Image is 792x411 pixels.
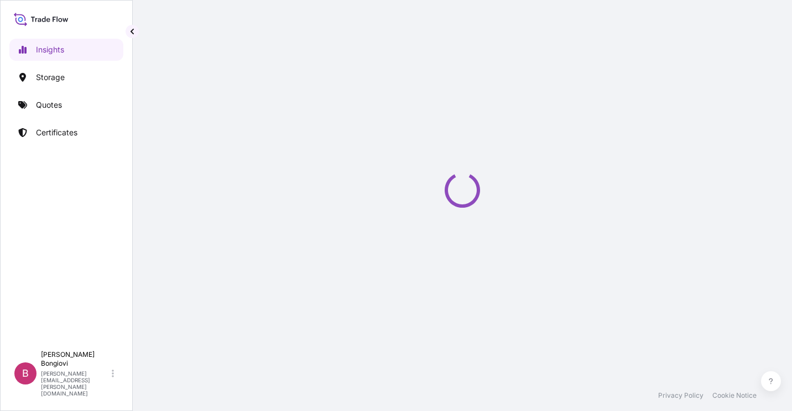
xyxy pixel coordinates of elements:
p: [PERSON_NAME][EMAIL_ADDRESS][PERSON_NAME][DOMAIN_NAME] [41,370,110,397]
a: Privacy Policy [658,391,704,400]
p: [PERSON_NAME] Bongiovi [41,350,110,368]
a: Cookie Notice [712,391,757,400]
span: B [22,368,29,379]
p: Certificates [36,127,77,138]
p: Insights [36,44,64,55]
p: Quotes [36,99,62,110]
a: Insights [9,39,123,61]
a: Quotes [9,94,123,116]
p: Storage [36,72,65,83]
a: Storage [9,66,123,88]
a: Certificates [9,122,123,144]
